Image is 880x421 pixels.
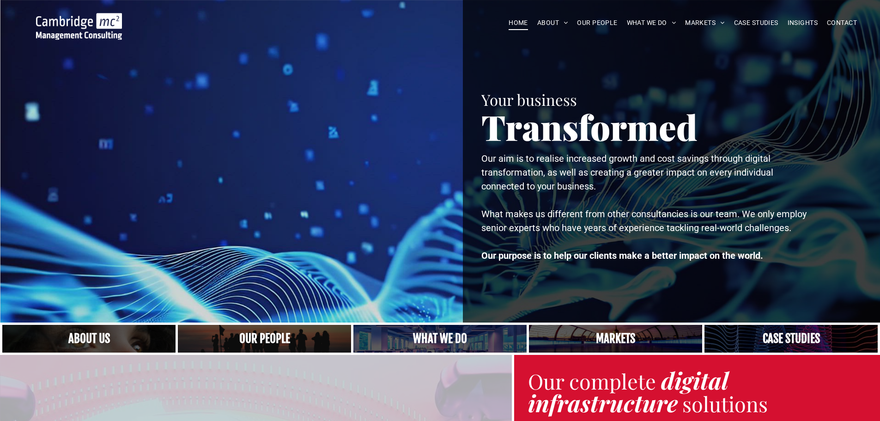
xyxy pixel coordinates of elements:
[353,325,527,353] a: A yoga teacher lifting his whole body off the ground in the peacock pose
[178,325,351,353] a: A crowd in silhouette at sunset, on a rise or lookout point
[36,14,122,24] a: Your Business Transformed | Cambridge Management Consulting
[528,387,678,418] strong: infrastructure
[481,89,577,110] span: Your business
[822,16,862,30] a: CONTACT
[529,325,702,353] a: Our Markets | Cambridge Management Consulting
[622,16,681,30] a: WHAT WE DO
[481,208,807,233] span: What makes us different from other consultancies is our team. We only employ senior experts who h...
[729,16,783,30] a: CASE STUDIES
[533,16,573,30] a: ABOUT
[704,325,878,353] a: CASE STUDIES | See an Overview of All Our Case Studies | Cambridge Management Consulting
[2,325,176,353] a: Close up of woman's face, centered on her eyes
[528,367,656,395] span: Our complete
[36,13,122,40] img: Go to Homepage
[481,250,763,261] strong: Our purpose is to help our clients make a better impact on the world.
[481,153,773,192] span: Our aim is to realise increased growth and cost savings through digital transformation, as well a...
[680,16,729,30] a: MARKETS
[783,16,822,30] a: INSIGHTS
[661,365,728,396] strong: digital
[481,104,698,150] span: Transformed
[504,16,533,30] a: HOME
[682,390,768,417] span: solutions
[572,16,622,30] a: OUR PEOPLE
